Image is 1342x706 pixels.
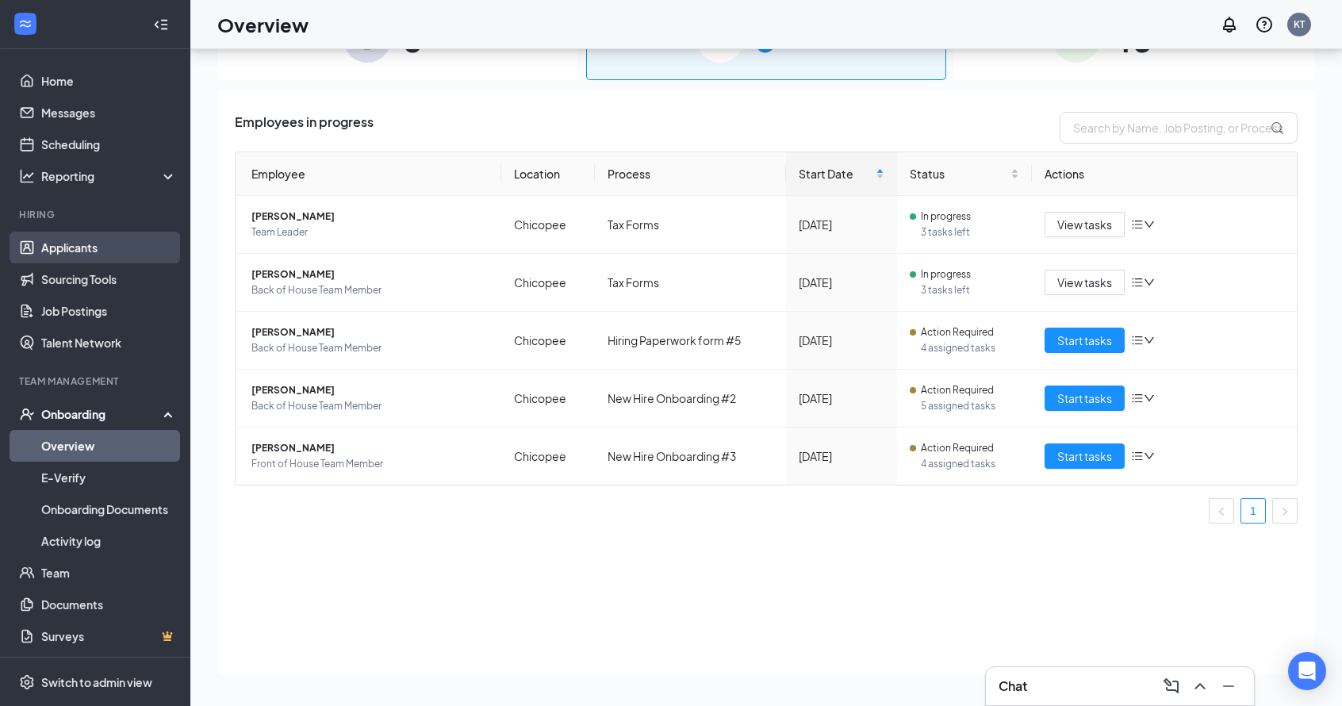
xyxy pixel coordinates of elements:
svg: ComposeMessage [1162,677,1181,696]
span: 3 tasks left [921,224,1018,240]
span: down [1144,277,1155,288]
h1: Overview [217,11,309,38]
svg: Minimize [1219,677,1238,696]
span: bars [1131,218,1144,231]
span: In progress [921,209,971,224]
span: [PERSON_NAME] [251,324,489,340]
span: [PERSON_NAME] [251,209,489,224]
td: New Hire Onboarding #2 [595,370,787,428]
td: New Hire Onboarding #3 [595,428,787,485]
span: right [1280,507,1290,516]
div: KT [1294,17,1305,31]
span: Action Required [921,382,994,398]
th: Actions [1032,152,1298,196]
a: Messages [41,97,177,129]
span: In progress [921,267,971,282]
a: Documents [41,589,177,620]
span: [PERSON_NAME] [251,382,489,398]
a: 1 [1241,499,1265,523]
span: [PERSON_NAME] [251,267,489,282]
span: down [1144,335,1155,346]
svg: Collapse [153,17,169,33]
td: Tax Forms [595,254,787,312]
span: Action Required [921,440,994,456]
a: Home [41,65,177,97]
button: ComposeMessage [1159,673,1184,699]
td: Chicopee [501,312,595,370]
th: Status [897,152,1031,196]
button: left [1209,498,1234,524]
svg: Notifications [1220,15,1239,34]
span: Employees in progress [235,112,374,144]
span: Back of House Team Member [251,340,489,356]
span: bars [1131,276,1144,289]
span: Start tasks [1057,332,1112,349]
td: Chicopee [501,370,595,428]
div: Switch to admin view [41,674,152,690]
span: left [1217,507,1226,516]
a: E-Verify [41,462,177,493]
td: Chicopee [501,254,595,312]
li: Previous Page [1209,498,1234,524]
div: Team Management [19,374,174,388]
span: down [1144,393,1155,404]
button: right [1272,498,1298,524]
a: Talent Network [41,327,177,359]
h3: Chat [999,677,1027,695]
span: Back of House Team Member [251,398,489,414]
div: [DATE] [799,216,884,233]
span: View tasks [1057,274,1112,291]
div: Reporting [41,168,178,184]
th: Location [501,152,595,196]
button: View tasks [1045,270,1125,295]
span: bars [1131,450,1144,462]
a: Scheduling [41,129,177,160]
span: 4 assigned tasks [921,456,1018,472]
a: SurveysCrown [41,620,177,652]
button: ChevronUp [1187,673,1213,699]
a: Onboarding Documents [41,493,177,525]
a: Applicants [41,232,177,263]
th: Process [595,152,787,196]
svg: Analysis [19,168,35,184]
svg: Settings [19,674,35,690]
div: [DATE] [799,389,884,407]
span: Back of House Team Member [251,282,489,298]
a: Sourcing Tools [41,263,177,295]
span: [PERSON_NAME] [251,440,489,456]
li: 1 [1240,498,1266,524]
span: Status [910,165,1006,182]
td: Chicopee [501,428,595,485]
button: View tasks [1045,212,1125,237]
div: Onboarding [41,406,163,422]
svg: UserCheck [19,406,35,422]
td: Chicopee [501,196,595,254]
span: bars [1131,392,1144,405]
span: Action Required [921,324,994,340]
span: Start Date [799,165,872,182]
td: Tax Forms [595,196,787,254]
svg: WorkstreamLogo [17,16,33,32]
svg: QuestionInfo [1255,15,1274,34]
span: down [1144,219,1155,230]
div: [DATE] [799,274,884,291]
button: Start tasks [1045,386,1125,411]
span: down [1144,451,1155,462]
td: Hiring Paperwork form #5 [595,312,787,370]
div: [DATE] [799,447,884,465]
span: Start tasks [1057,389,1112,407]
a: Job Postings [41,295,177,327]
span: Team Leader [251,224,489,240]
span: Front of House Team Member [251,456,489,472]
span: 5 assigned tasks [921,398,1018,414]
svg: ChevronUp [1191,677,1210,696]
div: Open Intercom Messenger [1288,652,1326,690]
span: 3 tasks left [921,282,1018,298]
li: Next Page [1272,498,1298,524]
button: Start tasks [1045,328,1125,353]
a: Team [41,557,177,589]
button: Minimize [1216,673,1241,699]
span: Start tasks [1057,447,1112,465]
a: Activity log [41,525,177,557]
button: Start tasks [1045,443,1125,469]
